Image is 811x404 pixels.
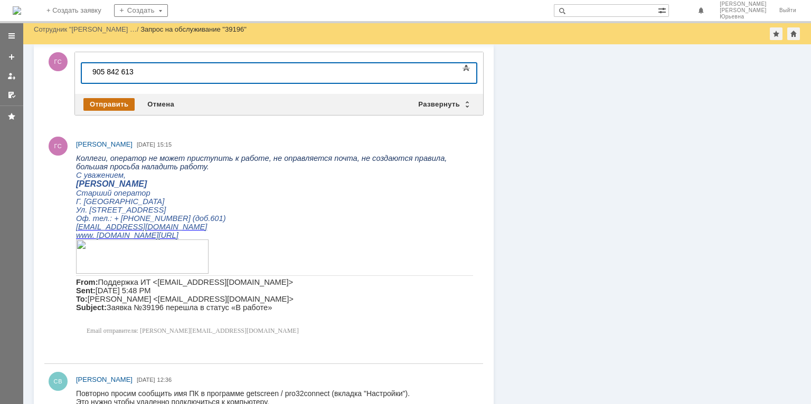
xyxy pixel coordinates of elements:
[3,86,20,103] a: Мои согласования
[13,6,21,15] a: Перейти на домашнюю страницу
[34,25,137,33] a: Сотрудник "[PERSON_NAME] …
[166,34,297,42] a: [EMAIL_ADDRESS][DOMAIN_NAME]
[720,1,767,7] span: [PERSON_NAME]
[13,6,21,15] img: logo
[720,14,767,20] span: Юрьевна
[140,25,247,33] div: Запрос на обслуживание "39196"
[76,376,133,383] span: [PERSON_NAME]
[157,377,172,383] span: 12:36
[137,141,155,148] span: [DATE]
[460,62,473,74] span: Показать панель инструментов
[34,25,140,33] div: /
[76,140,133,148] span: [PERSON_NAME]
[720,7,767,14] span: [PERSON_NAME]
[76,139,133,150] a: [PERSON_NAME]
[76,374,133,385] a: [PERSON_NAME]
[3,49,20,65] a: Создать заявку
[3,68,20,84] a: Мои заявки
[770,27,782,40] div: Добавить в избранное
[658,5,668,15] span: Расширенный поиск
[114,4,168,17] div: Создать
[49,52,68,71] span: ГС
[11,173,223,180] span: Email отправителя: [PERSON_NAME][EMAIL_ADDRESS][DOMAIN_NAME]
[787,27,800,40] div: Сделать домашней страницей
[137,377,155,383] span: [DATE]
[157,141,172,148] span: 15:15
[4,4,154,13] div: 905 842 613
